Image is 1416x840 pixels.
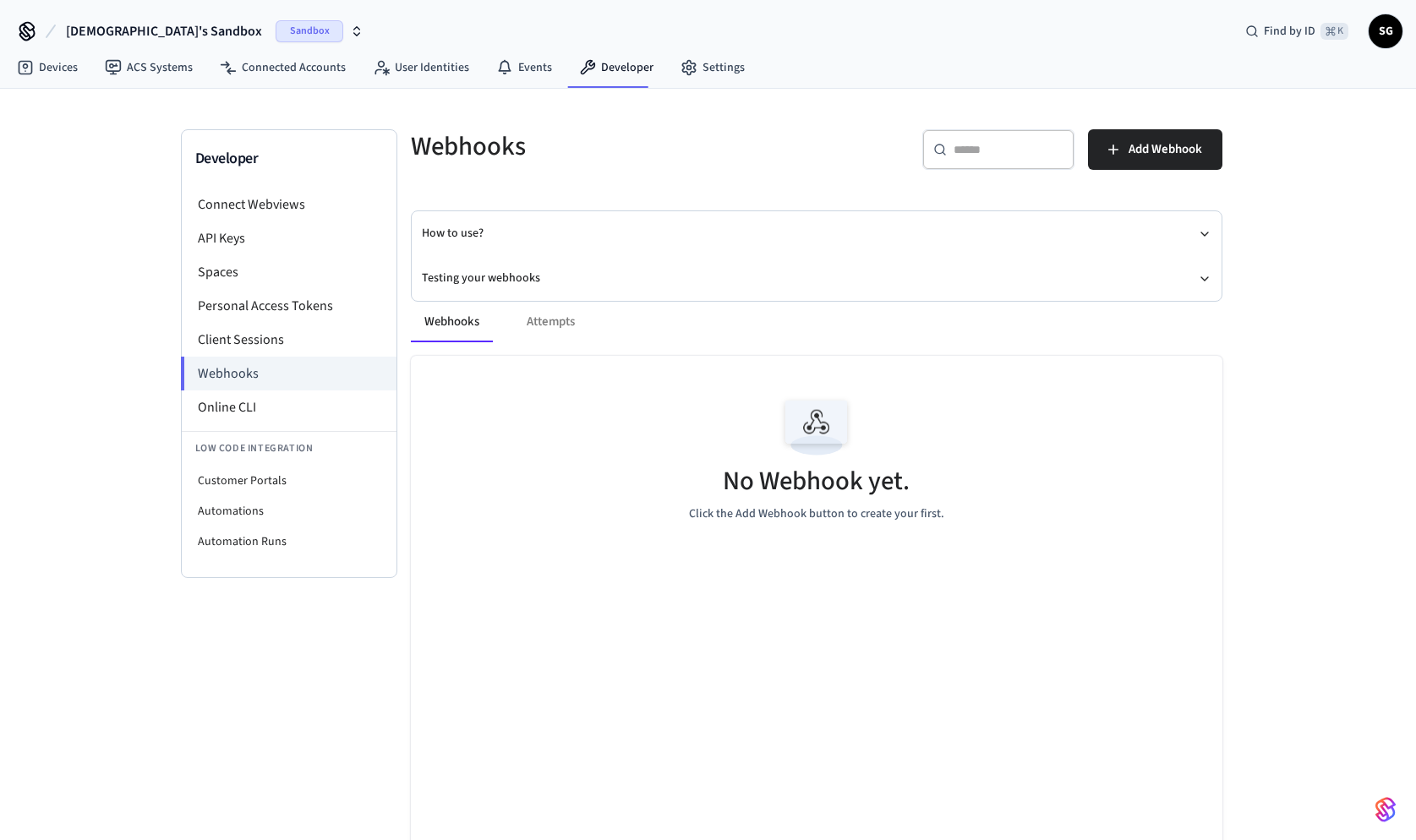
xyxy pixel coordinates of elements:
img: Webhook Empty State [779,390,855,466]
p: Click the Add Webhook button to create your first. [689,505,944,523]
button: Add Webhook [1088,129,1222,170]
li: Webhooks [181,357,396,390]
li: Spaces [182,255,396,289]
li: Automations [182,496,396,526]
a: Developer [566,52,667,83]
button: Testing your webhooks [422,256,1211,301]
h5: No Webhook yet. [723,464,910,499]
a: Events [483,52,566,83]
span: SG [1370,16,1401,46]
div: ant example [411,302,1222,342]
li: Low Code Integration [182,431,396,466]
button: How to use? [422,211,1211,256]
a: Devices [3,52,91,83]
span: ⌘ K [1320,23,1348,40]
li: Automation Runs [182,526,396,557]
a: Connected Accounts [206,52,359,83]
h5: Webhooks [411,129,806,164]
li: Client Sessions [182,323,396,357]
a: User Identities [359,52,483,83]
div: Find by ID⌘ K [1232,16,1362,46]
h3: Developer [195,147,383,171]
span: Sandbox [276,20,343,42]
a: Settings [667,52,758,83]
li: Customer Portals [182,466,396,496]
li: Connect Webviews [182,188,396,221]
a: ACS Systems [91,52,206,83]
button: SG [1369,14,1402,48]
li: API Keys [182,221,396,255]
li: Online CLI [182,390,396,424]
span: [DEMOGRAPHIC_DATA]'s Sandbox [66,21,262,41]
img: SeamLogoGradient.69752ec5.svg [1375,796,1396,823]
li: Personal Access Tokens [182,289,396,323]
span: Find by ID [1264,23,1315,40]
span: Add Webhook [1129,139,1202,161]
button: Webhooks [411,302,493,342]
